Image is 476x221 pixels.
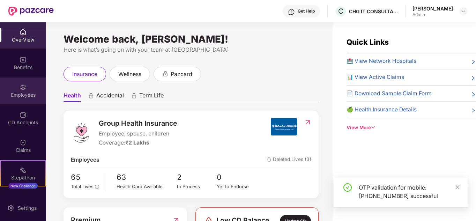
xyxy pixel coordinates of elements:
[347,38,389,46] span: Quick Links
[177,183,217,190] div: In Process
[171,70,192,79] span: pazcard
[95,185,99,189] span: info-circle
[16,205,39,212] div: Settings
[349,8,398,15] div: CHG IT CONSULTANCY PRIVATE LIMITED
[347,57,416,65] span: 🏥 View Network Hospitals
[99,139,177,147] div: Coverage:
[162,71,169,77] div: animation
[117,171,177,183] span: 63
[20,194,27,201] img: svg+xml;base64,PHN2ZyBpZD0iRW5kb3JzZW1lbnRzIiB4bWxucz0iaHR0cDovL3d3dy53My5vcmcvMjAwMC9zdmciIHdpZH...
[8,183,38,189] div: New Challenge
[20,111,27,118] img: svg+xml;base64,PHN2ZyBpZD0iQ0RfQWNjb3VudHMiIGRhdGEtbmFtZT0iQ0QgQWNjb3VudHMiIHhtbG5zPSJodHRwOi8vd3...
[20,84,27,91] img: svg+xml;base64,PHN2ZyBpZD0iRW1wbG95ZWVzIiB4bWxucz0iaHR0cDovL3d3dy53My5vcmcvMjAwMC9zdmciIHdpZHRoPS...
[64,45,319,54] div: Here is what’s going on with your team at [GEOGRAPHIC_DATA]
[71,156,99,164] span: Employees
[347,73,404,81] span: 📊 View Active Claims
[359,183,459,200] div: OTP validation for mobile: [PHONE_NUMBER] successful
[347,124,476,131] div: View More
[20,56,27,63] img: svg+xml;base64,PHN2ZyBpZD0iQmVuZWZpdHMiIHhtbG5zPSJodHRwOi8vd3d3LnczLm9yZy8yMDAwL3N2ZyIgd2lkdGg9Ij...
[271,118,297,135] img: insurerIcon
[343,183,352,192] span: check-circle
[267,157,272,162] img: deleteIcon
[412,12,453,17] div: Admin
[338,7,343,15] span: C
[470,58,476,65] span: right
[139,92,164,102] span: Term Life
[20,29,27,36] img: svg+xml;base64,PHN2ZyBpZD0iSG9tZSIgeG1sbnM9Imh0dHA6Ly93d3cudzMub3JnLzIwMDAvc3ZnIiB3aWR0aD0iMjAiIG...
[298,8,315,14] div: Get Help
[118,70,141,79] span: wellness
[64,92,81,102] span: Health
[461,8,466,14] img: svg+xml;base64,PHN2ZyBpZD0iRHJvcGRvd24tMzJ4MzIiIHhtbG5zPSJodHRwOi8vd3d3LnczLm9yZy8yMDAwL3N2ZyIgd2...
[177,171,217,183] span: 2
[470,74,476,81] span: right
[1,174,45,181] div: Stepathon
[20,139,27,146] img: svg+xml;base64,PHN2ZyBpZD0iQ2xhaW0iIHhtbG5zPSJodHRwOi8vd3d3LnczLm9yZy8yMDAwL3N2ZyIgd2lkdGg9IjIwIi...
[347,105,417,114] span: 🍏 Health Insurance Details
[99,130,177,138] span: Employee, spouse, children
[8,7,54,16] img: New Pazcare Logo
[347,89,432,98] span: 📄 Download Sample Claim Form
[96,92,124,102] span: Accidental
[470,107,476,114] span: right
[455,185,460,190] span: close
[470,91,476,98] span: right
[217,171,257,183] span: 0
[20,167,27,174] img: svg+xml;base64,PHN2ZyB4bWxucz0iaHR0cDovL3d3dy53My5vcmcvMjAwMC9zdmciIHdpZHRoPSIyMSIgaGVpZ2h0PSIyMC...
[371,125,376,130] span: down
[71,184,94,189] span: Total Lives
[117,183,177,190] div: Health Card Available
[304,119,311,126] img: RedirectIcon
[71,171,101,183] span: 65
[412,5,453,12] div: [PERSON_NAME]
[125,139,149,146] span: ₹2 Lakhs
[217,183,257,190] div: Yet to Endorse
[88,93,94,99] div: animation
[99,118,177,129] span: Group Health Insurance
[288,8,295,15] img: svg+xml;base64,PHN2ZyBpZD0iSGVscC0zMngzMiIgeG1sbnM9Imh0dHA6Ly93d3cudzMub3JnLzIwMDAvc3ZnIiB3aWR0aD...
[7,205,14,212] img: svg+xml;base64,PHN2ZyBpZD0iU2V0dGluZy0yMHgyMCIgeG1sbnM9Imh0dHA6Ly93d3cudzMub3JnLzIwMDAvc3ZnIiB3aW...
[64,36,319,42] div: Welcome back, [PERSON_NAME]!
[72,70,97,79] span: insurance
[267,156,311,164] span: Deleted Lives (3)
[131,93,137,99] div: animation
[71,122,92,143] img: logo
